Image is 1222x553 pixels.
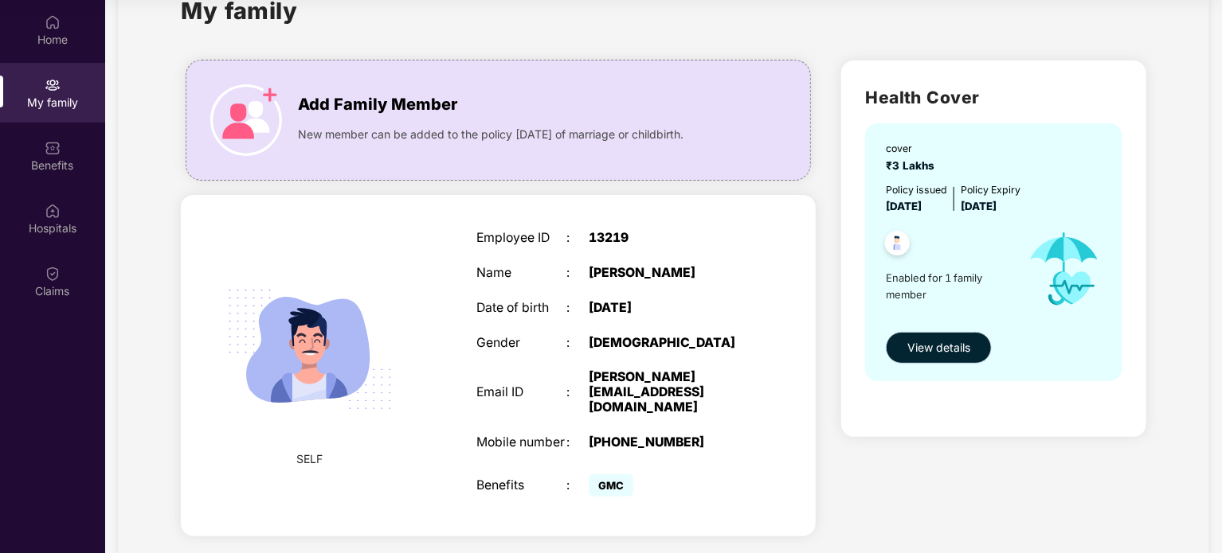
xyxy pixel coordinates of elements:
div: cover [886,141,941,156]
div: 13219 [589,231,746,246]
div: [DATE] [589,301,746,316]
div: Employee ID [476,231,566,246]
div: Gender [476,336,566,351]
img: svg+xml;base64,PHN2ZyB3aWR0aD0iMjAiIGhlaWdodD0iMjAiIHZpZXdCb3g9IjAgMCAyMCAyMCIgZmlsbD0ibm9uZSIgeG... [45,77,61,93]
img: icon [1014,215,1114,323]
span: Enabled for 1 family member [886,270,1013,302]
div: [PERSON_NAME] [589,266,746,281]
div: Email ID [476,385,566,400]
img: svg+xml;base64,PHN2ZyBpZD0iQ2xhaW0iIHhtbG5zPSJodHRwOi8vd3d3LnczLm9yZy8yMDAwL3N2ZyIgd2lkdGg9IjIwIi... [45,266,61,282]
img: svg+xml;base64,PHN2ZyB4bWxucz0iaHR0cDovL3d3dy53My5vcmcvMjAwMC9zdmciIHdpZHRoPSI0OC45NDMiIGhlaWdodD... [878,226,917,265]
div: : [566,266,589,281]
div: : [566,435,589,450]
div: [DEMOGRAPHIC_DATA] [589,336,746,351]
div: Policy Expiry [961,182,1020,197]
span: New member can be added to the policy [DATE] of marriage or childbirth. [298,126,683,143]
img: icon [210,84,282,156]
span: [DATE] [886,200,922,212]
div: : [566,478,589,493]
img: svg+xml;base64,PHN2ZyB4bWxucz0iaHR0cDovL3d3dy53My5vcmcvMjAwMC9zdmciIHdpZHRoPSIyMjQiIGhlaWdodD0iMT... [209,248,411,450]
span: Add Family Member [298,92,457,117]
div: Mobile number [476,435,566,450]
div: Date of birth [476,301,566,316]
div: : [566,231,589,246]
div: : [566,336,589,351]
h2: Health Cover [865,84,1122,111]
div: Policy issued [886,182,947,197]
span: GMC [589,474,633,497]
button: View details [886,332,992,364]
span: View details [907,339,970,356]
div: Benefits [476,478,566,493]
span: ₹3 Lakhs [886,159,941,172]
img: svg+xml;base64,PHN2ZyBpZD0iSG9tZSIgeG1sbnM9Imh0dHA6Ly93d3cudzMub3JnLzIwMDAvc3ZnIiB3aWR0aD0iMjAiIG... [45,14,61,30]
img: svg+xml;base64,PHN2ZyBpZD0iSG9zcGl0YWxzIiB4bWxucz0iaHR0cDovL3d3dy53My5vcmcvMjAwMC9zdmciIHdpZHRoPS... [45,203,61,219]
div: [PERSON_NAME][EMAIL_ADDRESS][DOMAIN_NAME] [589,370,746,415]
div: : [566,385,589,400]
div: : [566,301,589,316]
div: [PHONE_NUMBER] [589,435,746,450]
img: svg+xml;base64,PHN2ZyBpZD0iQmVuZWZpdHMiIHhtbG5zPSJodHRwOi8vd3d3LnczLm9yZy8yMDAwL3N2ZyIgd2lkdGg9Ij... [45,140,61,156]
span: SELF [297,450,323,468]
div: Name [476,266,566,281]
span: [DATE] [961,200,997,212]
